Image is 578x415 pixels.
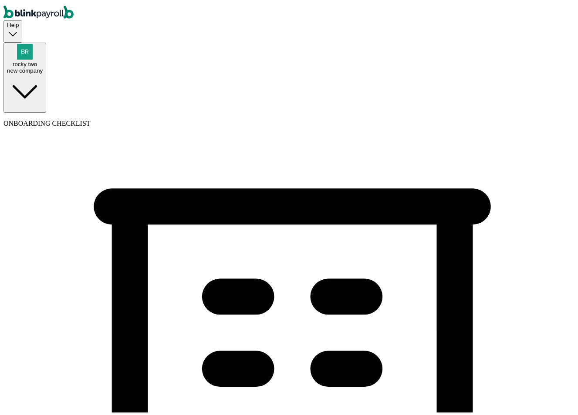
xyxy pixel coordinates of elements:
div: new company [7,65,43,72]
span: rocky two [13,59,37,65]
button: Help [3,18,22,40]
span: Help [7,20,19,26]
button: rocky twonew company [3,40,46,110]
